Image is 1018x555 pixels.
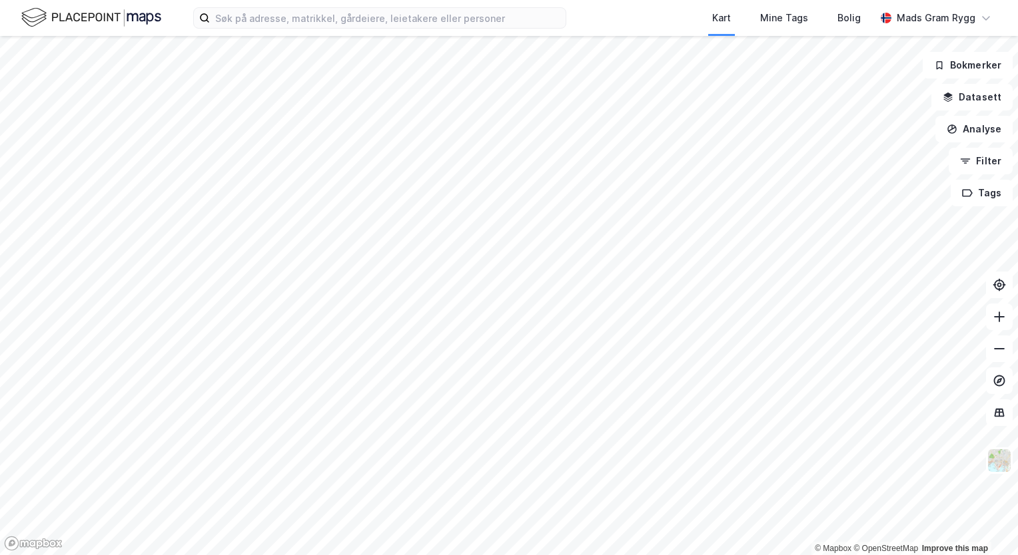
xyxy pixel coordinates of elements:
[935,116,1013,142] button: Analyse
[923,52,1013,79] button: Bokmerker
[760,10,808,26] div: Mine Tags
[949,148,1013,174] button: Filter
[922,544,988,553] a: Improve this map
[853,544,918,553] a: OpenStreetMap
[210,8,566,28] input: Søk på adresse, matrikkel, gårdeiere, leietakere eller personer
[987,448,1012,473] img: Z
[897,10,975,26] div: Mads Gram Rygg
[712,10,731,26] div: Kart
[21,6,161,29] img: logo.f888ab2527a4732fd821a326f86c7f29.svg
[837,10,861,26] div: Bolig
[951,491,1018,555] iframe: Chat Widget
[931,84,1013,110] button: Datasett
[4,536,63,551] a: Mapbox homepage
[951,180,1013,206] button: Tags
[951,491,1018,555] div: Kontrollprogram for chat
[815,544,851,553] a: Mapbox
